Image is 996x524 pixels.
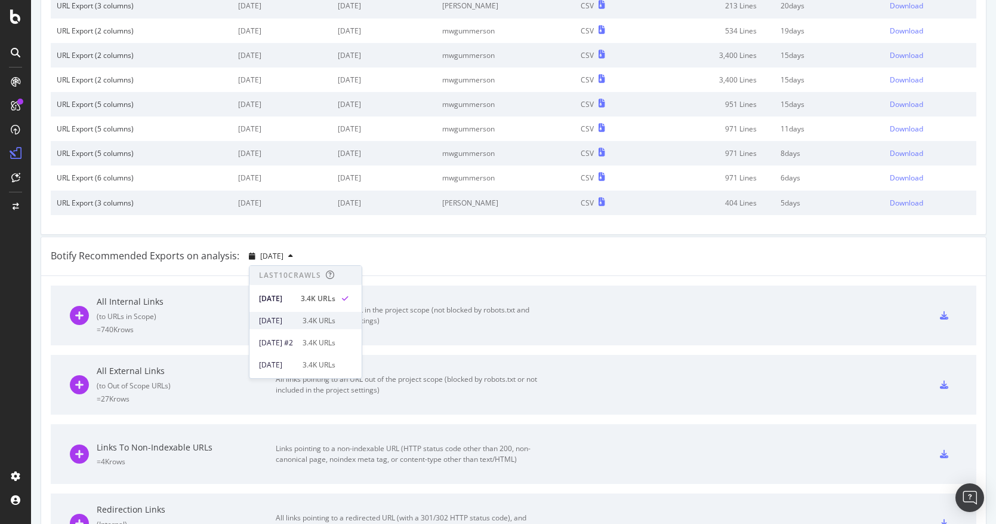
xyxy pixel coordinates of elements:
[244,247,298,266] button: [DATE]
[276,443,544,465] div: Links pointing to a non-indexable URL (HTTP status code other than 200, non-canonical page, noind...
[775,141,884,166] td: 8 days
[775,43,884,68] td: 15 days
[649,68,775,92] td: 3,400 Lines
[890,148,970,158] a: Download
[332,141,436,166] td: [DATE]
[97,394,276,404] div: = 27K rows
[649,191,775,215] td: 404 Lines
[581,99,594,109] div: CSV
[955,483,984,512] div: Open Intercom Messenger
[890,124,970,134] a: Download
[581,50,594,60] div: CSV
[581,173,594,183] div: CSV
[232,166,332,190] td: [DATE]
[97,381,276,391] div: ( to Out of Scope URLs )
[775,166,884,190] td: 6 days
[649,141,775,166] td: 971 Lines
[649,92,775,117] td: 951 Lines
[436,92,575,117] td: mwgummerson
[775,68,884,92] td: 15 days
[303,338,335,348] div: 3.4K URLs
[890,75,923,85] div: Download
[890,1,970,11] a: Download
[57,148,226,158] div: URL Export (5 columns)
[276,374,544,396] div: All links pointing to an URL out of the project scope (blocked by robots.txt or not included in t...
[332,92,436,117] td: [DATE]
[581,26,594,36] div: CSV
[259,315,295,326] div: [DATE]
[259,338,295,348] div: [DATE] #2
[890,173,970,183] a: Download
[940,311,948,320] div: csv-export
[649,19,775,43] td: 534 Lines
[775,92,884,117] td: 15 days
[259,270,321,280] div: Last 10 Crawls
[436,141,575,166] td: mwgummerson
[890,50,970,60] a: Download
[890,198,970,208] a: Download
[940,381,948,389] div: csv-export
[436,117,575,141] td: mwgummerson
[260,251,283,261] span: 2025 Aug. 22nd
[97,456,276,467] div: = 4K rows
[332,68,436,92] td: [DATE]
[232,117,332,141] td: [DATE]
[581,124,594,134] div: CSV
[890,148,923,158] div: Download
[332,43,436,68] td: [DATE]
[649,43,775,68] td: 3,400 Lines
[97,296,276,308] div: All Internal Links
[301,293,335,304] div: 3.4K URLs
[332,191,436,215] td: [DATE]
[57,124,226,134] div: URL Export (5 columns)
[890,1,923,11] div: Download
[890,26,970,36] a: Download
[436,68,575,92] td: mwgummerson
[649,117,775,141] td: 971 Lines
[57,26,226,36] div: URL Export (2 columns)
[775,19,884,43] td: 19 days
[775,117,884,141] td: 11 days
[57,173,226,183] div: URL Export (6 columns)
[436,19,575,43] td: mwgummerson
[436,166,575,190] td: mwgummerson
[51,249,239,263] div: Botify Recommended Exports on analysis:
[57,99,226,109] div: URL Export (5 columns)
[57,50,226,60] div: URL Export (2 columns)
[303,315,335,326] div: 3.4K URLs
[57,198,226,208] div: URL Export (3 columns)
[276,305,544,326] div: All links pointing to an URL in the project scope (not blocked by robots.txt and included in the ...
[97,365,276,377] div: All External Links
[232,43,332,68] td: [DATE]
[97,311,276,321] div: ( to URLs in Scope )
[232,19,332,43] td: [DATE]
[232,141,332,166] td: [DATE]
[57,1,226,11] div: URL Export (3 columns)
[890,173,923,183] div: Download
[97,324,276,335] div: = 740K rows
[581,75,594,85] div: CSV
[890,99,970,109] a: Download
[232,191,332,215] td: [DATE]
[436,191,575,215] td: [PERSON_NAME]
[436,43,575,68] td: mwgummerson
[259,293,294,304] div: [DATE]
[890,75,970,85] a: Download
[259,360,295,370] div: [DATE]
[303,360,335,370] div: 3.4K URLs
[232,92,332,117] td: [DATE]
[890,50,923,60] div: Download
[332,117,436,141] td: [DATE]
[332,166,436,190] td: [DATE]
[332,19,436,43] td: [DATE]
[775,191,884,215] td: 5 days
[890,124,923,134] div: Download
[581,198,594,208] div: CSV
[581,148,594,158] div: CSV
[890,26,923,36] div: Download
[97,504,276,516] div: Redirection Links
[232,68,332,92] td: [DATE]
[581,1,594,11] div: CSV
[940,450,948,458] div: csv-export
[97,442,276,453] div: Links To Non-Indexable URLs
